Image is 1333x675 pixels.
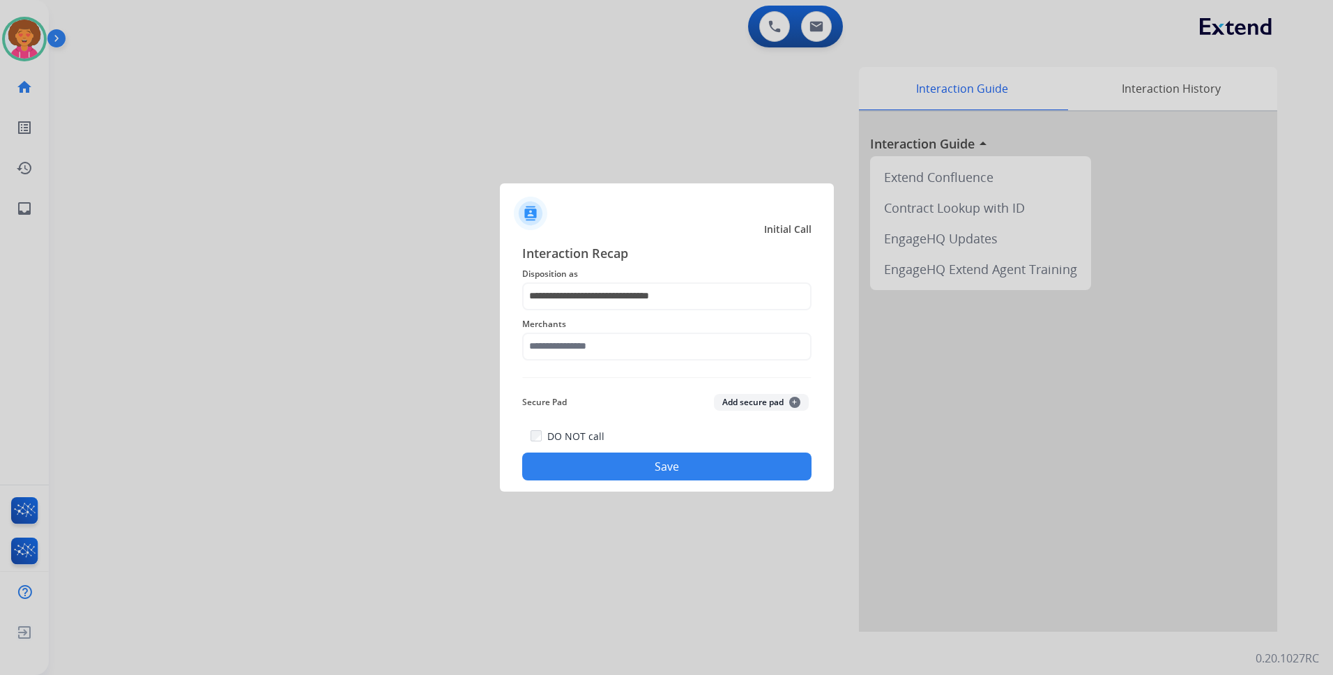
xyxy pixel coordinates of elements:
label: DO NOT call [547,430,604,443]
img: contactIcon [514,197,547,230]
span: Secure Pad [522,394,567,411]
img: contact-recap-line.svg [522,377,812,378]
span: Disposition as [522,266,812,282]
button: Add secure pad+ [714,394,809,411]
span: Merchants [522,316,812,333]
span: Initial Call [764,222,812,236]
p: 0.20.1027RC [1256,650,1319,667]
span: + [789,397,800,408]
span: Interaction Recap [522,243,812,266]
button: Save [522,453,812,480]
